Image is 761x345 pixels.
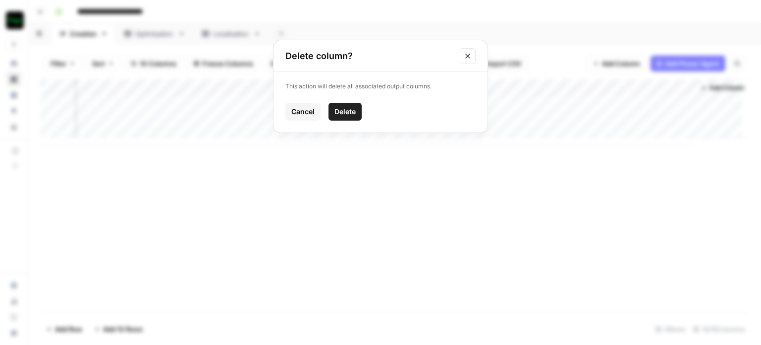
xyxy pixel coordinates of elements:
button: Delete [328,103,362,121]
button: Close modal [460,48,476,64]
span: Delete [334,107,356,117]
button: Cancel [285,103,321,121]
span: Cancel [291,107,315,117]
h2: Delete column? [285,49,454,63]
p: This action will delete all associated output columns. [285,82,476,91]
